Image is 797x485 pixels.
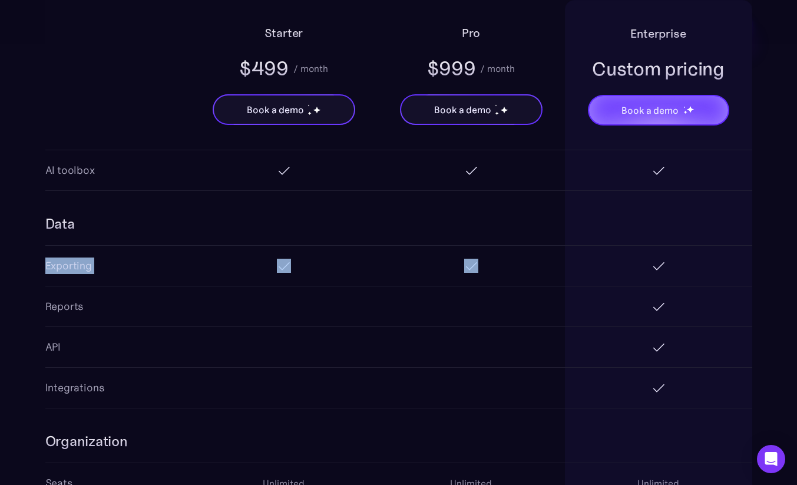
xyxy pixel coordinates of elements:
[500,106,508,114] img: star
[495,104,497,106] img: star
[588,95,729,126] a: Book a demostarstarstar
[307,111,312,116] img: star
[400,94,543,125] a: Book a demostarstarstar
[45,380,104,396] div: Integrations
[434,103,491,117] div: Book a demo
[462,24,480,42] h2: Pro
[683,110,687,114] img: star
[307,104,309,106] img: star
[630,24,686,43] h2: Enterprise
[621,103,678,117] div: Book a demo
[683,106,685,108] img: star
[247,103,303,117] div: Book a demo
[45,339,61,355] div: API
[45,298,84,315] div: Reports
[757,445,785,473] div: Open Intercom Messenger
[45,432,128,451] h3: Organization
[45,215,75,233] h3: Data
[495,111,499,116] img: star
[686,105,694,113] img: star
[293,61,328,75] div: / month
[313,106,320,114] img: star
[213,94,355,125] a: Book a demostarstarstar
[427,55,476,81] div: $999
[239,55,289,81] div: $499
[45,162,95,179] div: AI toolbox
[480,61,515,75] div: / month
[45,258,92,274] div: Exporting
[264,24,303,42] h2: Starter
[592,56,725,82] div: Custom pricing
